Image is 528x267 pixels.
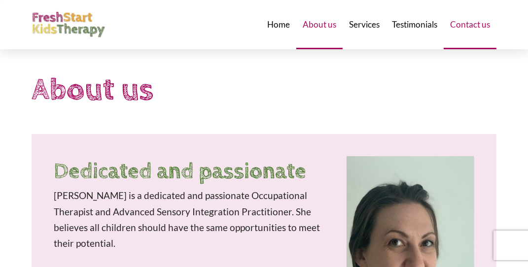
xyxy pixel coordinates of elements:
[349,20,380,29] span: Services
[267,20,290,29] span: Home
[303,20,336,29] span: About us
[450,20,490,29] span: Contact us
[392,20,437,29] span: Testimonials
[32,12,106,38] img: FreshStart Kids Therapy logo
[54,156,328,188] h2: Dedicated and passionate
[54,188,328,251] p: [PERSON_NAME] is a dedicated and passionate Occupational Therapist and Advanced Sensory Integrati...
[32,68,496,112] h1: About us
